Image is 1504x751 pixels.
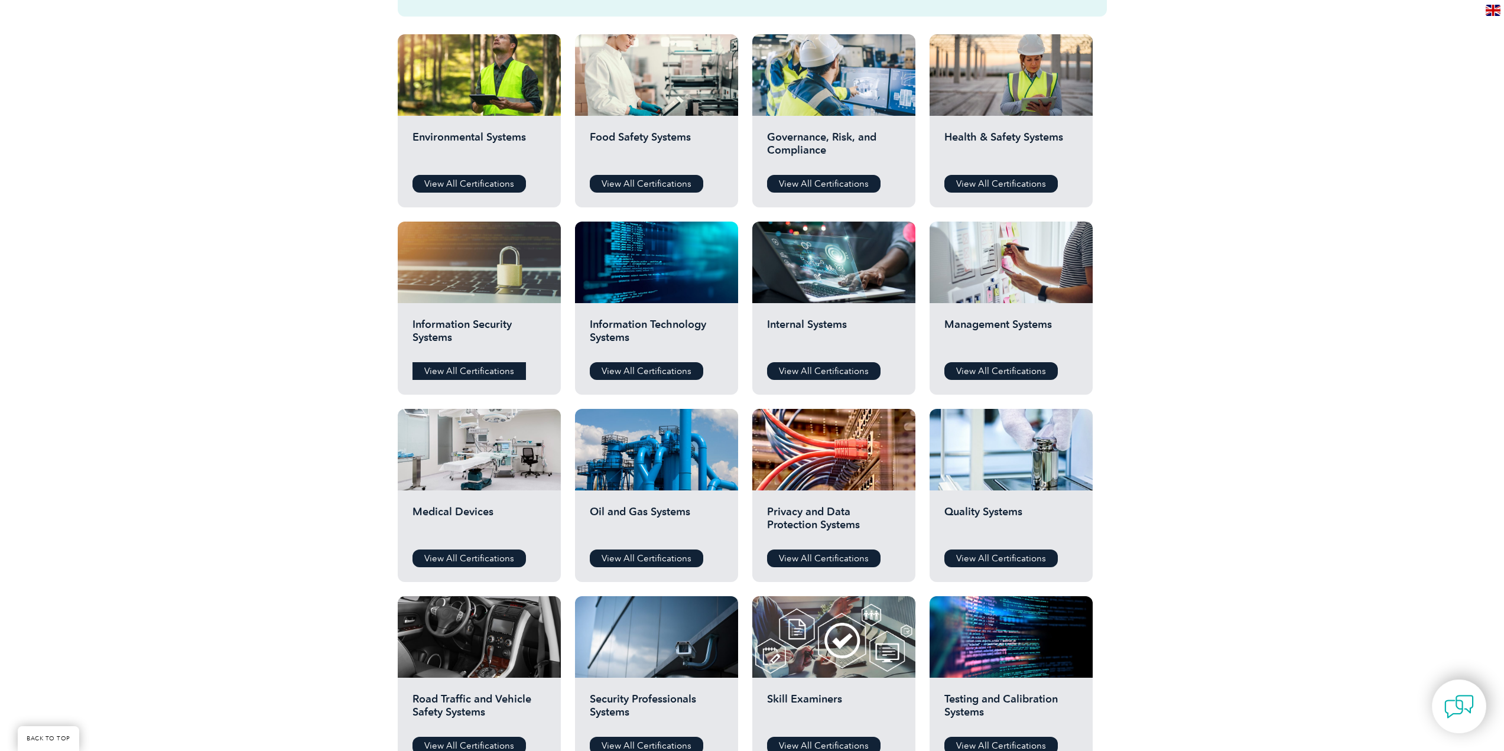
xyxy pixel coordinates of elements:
a: View All Certifications [590,550,703,567]
h2: Information Security Systems [412,318,546,353]
h2: Governance, Risk, and Compliance [767,131,901,166]
img: contact-chat.png [1444,692,1474,721]
h2: Testing and Calibration Systems [944,693,1078,728]
h2: Privacy and Data Protection Systems [767,505,901,541]
h2: Internal Systems [767,318,901,353]
h2: Security Professionals Systems [590,693,723,728]
a: View All Certifications [412,362,526,380]
h2: Oil and Gas Systems [590,505,723,541]
a: View All Certifications [944,362,1058,380]
a: View All Certifications [767,550,881,567]
a: View All Certifications [412,175,526,193]
h2: Road Traffic and Vehicle Safety Systems [412,693,546,728]
h2: Environmental Systems [412,131,546,166]
h2: Skill Examiners [767,693,901,728]
h2: Management Systems [944,318,1078,353]
h2: Quality Systems [944,505,1078,541]
img: en [1486,5,1500,16]
a: View All Certifications [590,362,703,380]
h2: Information Technology Systems [590,318,723,353]
a: View All Certifications [944,550,1058,567]
h2: Medical Devices [412,505,546,541]
a: View All Certifications [590,175,703,193]
a: View All Certifications [767,175,881,193]
a: View All Certifications [412,550,526,567]
h2: Health & Safety Systems [944,131,1078,166]
a: View All Certifications [944,175,1058,193]
h2: Food Safety Systems [590,131,723,166]
a: BACK TO TOP [18,726,79,751]
a: View All Certifications [767,362,881,380]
